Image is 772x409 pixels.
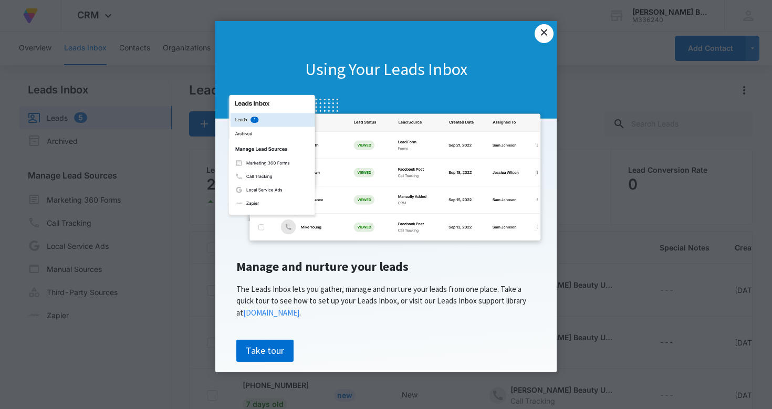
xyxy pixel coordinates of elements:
span: The Leads Inbox lets you gather, manage and nurture your leads from one place. Take a quick tour ... [236,284,526,318]
span: Manage and nurture your leads [236,258,409,275]
a: Close modal [535,24,554,43]
a: [DOMAIN_NAME] [243,308,299,318]
h1: Using Your Leads Inbox [215,59,557,81]
a: Take tour [236,340,294,362]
